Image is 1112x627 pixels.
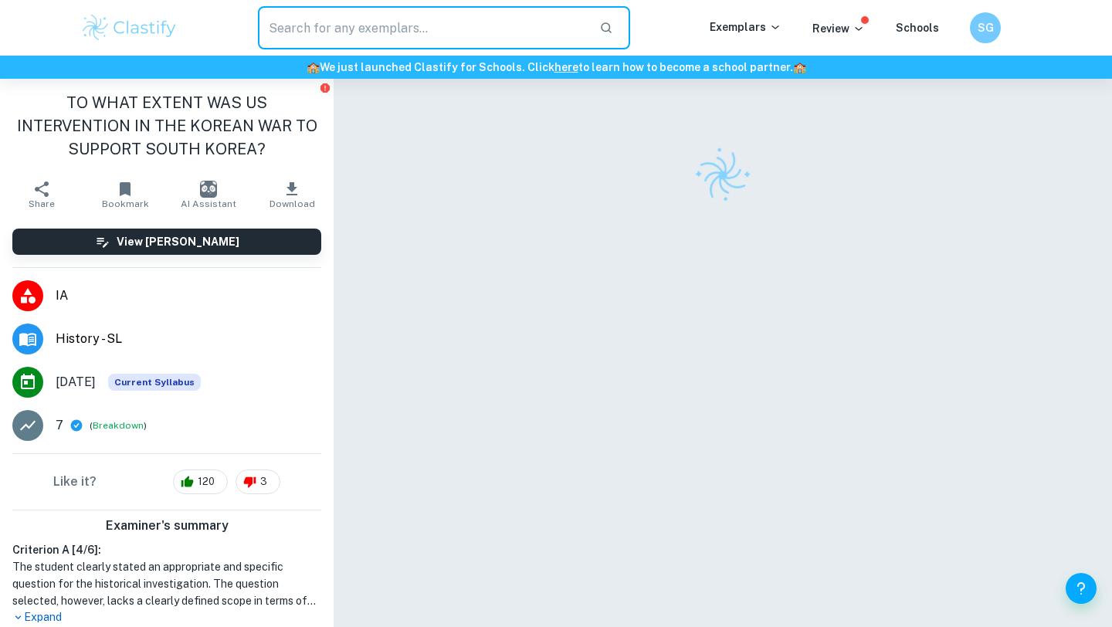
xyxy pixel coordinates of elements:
div: 3 [236,469,280,494]
img: Clastify logo [80,12,178,43]
p: Review [812,20,865,37]
span: AI Assistant [181,198,236,209]
a: Schools [896,22,939,34]
span: 3 [252,474,276,490]
p: 7 [56,416,63,435]
span: Share [29,198,55,209]
h6: Like it? [53,473,97,491]
span: History - SL [56,330,321,348]
h6: We just launched Clastify for Schools. Click to learn how to become a school partner. [3,59,1109,76]
span: 120 [189,474,223,490]
h1: The student clearly stated an appropriate and specific question for the historical investigation.... [12,558,321,609]
button: Report issue [319,82,331,93]
span: ( ) [90,419,147,433]
button: AI Assistant [167,173,250,216]
button: Download [250,173,334,216]
p: Exemplars [710,19,781,36]
div: This exemplar is based on the current syllabus. Feel free to refer to it for inspiration/ideas wh... [108,374,201,391]
h1: TO WHAT EXTENT WAS US INTERVENTION IN THE KOREAN WAR TO SUPPORT SOUTH KOREA? [12,91,321,161]
span: 🏫 [793,61,806,73]
h6: Criterion A [ 4 / 6 ]: [12,541,321,558]
input: Search for any exemplars... [258,6,587,49]
p: Expand [12,609,321,625]
span: IA [56,286,321,305]
button: SG [970,12,1001,43]
span: 🏫 [307,61,320,73]
img: AI Assistant [200,181,217,198]
a: here [554,61,578,73]
h6: View [PERSON_NAME] [117,233,239,250]
button: Breakdown [93,419,144,432]
button: Help and Feedback [1066,573,1097,604]
h6: Examiner's summary [6,517,327,535]
h6: SG [977,19,995,36]
button: View [PERSON_NAME] [12,229,321,255]
button: Bookmark [83,173,167,216]
div: 120 [173,469,228,494]
span: Bookmark [102,198,149,209]
img: Clastify logo [685,137,761,214]
span: Download [270,198,315,209]
span: [DATE] [56,373,96,391]
span: Current Syllabus [108,374,201,391]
